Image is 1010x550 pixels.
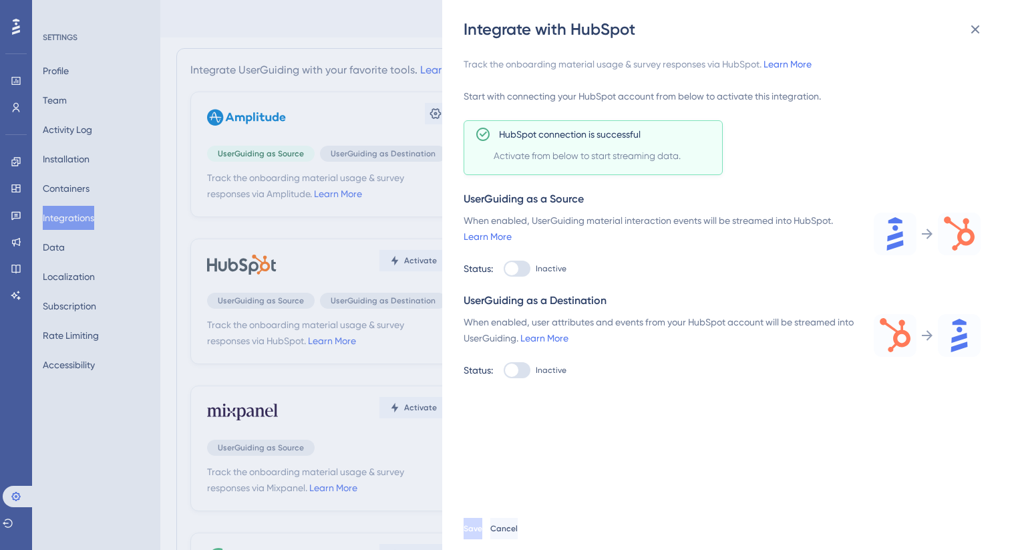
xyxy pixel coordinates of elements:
span: Inactive [536,365,566,376]
div: When enabled, UserGuiding material interaction events will be streamed into HubSpot. [464,213,858,245]
a: Learn More [464,231,512,242]
div: Status: [464,261,493,277]
span: Save [464,523,482,534]
span: Activate from below to start streaming data. [494,148,717,164]
div: UserGuiding as a Destination [464,293,981,309]
span: HubSpot connection is successful [499,126,641,142]
button: Save [464,518,482,539]
div: UserGuiding as a Source [464,191,981,207]
div: Integrate with HubSpot [464,19,991,40]
div: Start with connecting your HubSpot account from below to activate this integration. [464,88,981,104]
div: When enabled, user attributes and events from your HubSpot account will be streamed into UserGuid... [464,314,858,346]
a: Learn More [764,59,812,70]
a: Learn More [520,333,568,343]
span: Cancel [490,523,518,534]
div: Status: [464,362,493,378]
button: Cancel [490,518,518,539]
div: Track the onboarding material usage & survey responses via HubSpot. [464,56,981,72]
span: Inactive [536,263,566,274]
